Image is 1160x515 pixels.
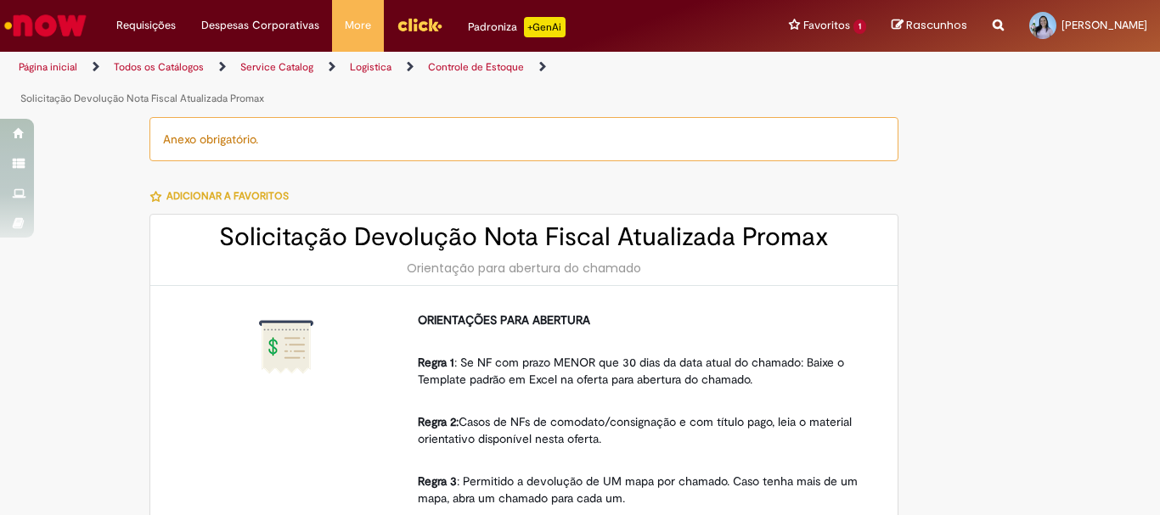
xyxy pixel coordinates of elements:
[166,189,289,203] span: Adicionar a Favoritos
[524,17,566,37] p: +GenAi
[468,17,566,37] div: Padroniza
[240,60,313,74] a: Service Catalog
[201,17,319,34] span: Despesas Corporativas
[2,8,89,42] img: ServiceNow
[13,52,761,115] ul: Trilhas de página
[116,17,176,34] span: Requisições
[418,414,459,429] strong: Regra 2:
[418,396,868,447] p: Casos de NFs de comodato/consignação e com título pago, leia o material orientativo disponível ne...
[418,312,590,327] strong: ORIENTAÇÕES PARA ABERTURA
[418,355,454,370] strong: Regra 1
[418,473,457,489] strong: Regra 3
[149,117,898,161] div: Anexo obrigatório.
[350,60,391,74] a: Logistica
[397,12,442,37] img: click_logo_yellow_360x200.png
[428,60,524,74] a: Controle de Estoque
[906,17,967,33] span: Rascunhos
[259,320,313,374] img: Solicitação Devolução Nota Fiscal Atualizada Promax
[803,17,850,34] span: Favoritos
[1061,18,1147,32] span: [PERSON_NAME]
[418,473,861,506] span: : Permitido a devolução de UM mapa por chamado. Caso tenha mais de um mapa, abra um chamado para ...
[853,20,866,34] span: 1
[149,178,298,214] button: Adicionar a Favoritos
[167,260,881,277] div: Orientação para abertura do chamado
[345,17,371,34] span: More
[114,60,204,74] a: Todos os Catálogos
[19,60,77,74] a: Página inicial
[20,92,264,105] a: Solicitação Devolução Nota Fiscal Atualizada Promax
[167,223,881,251] h2: Solicitação Devolução Nota Fiscal Atualizada Promax
[418,337,868,388] p: : Se NF com prazo MENOR que 30 dias da data atual do chamado: Baixe o Template padrão em Excel na...
[892,18,967,34] a: Rascunhos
